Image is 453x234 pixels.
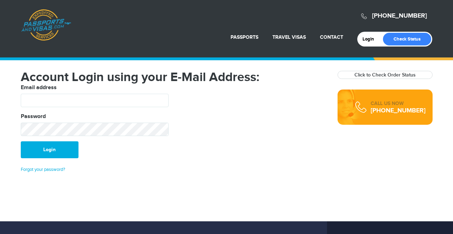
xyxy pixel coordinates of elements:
[272,34,306,40] a: Travel Visas
[372,12,427,20] a: [PHONE_NUMBER]
[21,9,71,41] a: Passports & [DOMAIN_NAME]
[21,141,78,158] button: Login
[21,84,57,92] label: Email address
[320,34,343,40] a: Contact
[371,107,426,114] div: [PHONE_NUMBER]
[354,72,416,78] a: Click to Check Order Status
[21,167,65,172] a: Forgot your password?
[21,71,327,84] h1: Account Login using your E-Mail Address:
[383,33,431,45] a: Check Status
[21,112,46,121] label: Password
[231,34,258,40] a: Passports
[363,36,379,42] a: Login
[371,100,426,107] div: CALL US NOW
